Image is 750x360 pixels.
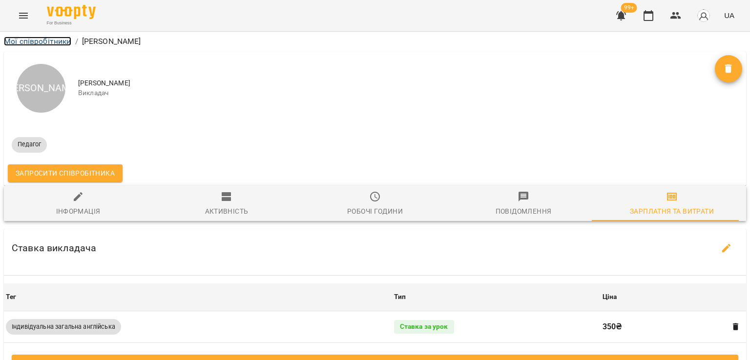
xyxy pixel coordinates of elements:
[47,20,96,26] span: For Business
[724,10,734,20] span: UA
[4,36,746,47] nav: breadcrumb
[601,283,747,311] th: Ціна
[621,3,637,13] span: 99+
[347,205,403,217] div: Робочі години
[47,5,96,19] img: Voopty Logo
[4,37,71,46] a: Мої співробітники
[720,6,738,24] button: UA
[630,205,714,217] div: Зарплатня та Витрати
[8,164,123,182] button: Запросити співробітника
[205,205,249,217] div: Активність
[75,36,78,47] li: /
[78,88,715,98] span: Викладач
[12,4,35,27] button: Menu
[392,283,601,311] th: Тип
[17,64,65,113] div: [PERSON_NAME]
[496,205,552,217] div: Повідомлення
[56,205,101,217] div: Інформація
[78,79,715,88] span: [PERSON_NAME]
[16,167,115,179] span: Запросити співробітника
[394,320,454,334] div: Ставка за урок
[6,322,121,331] span: Індивідуальна загальна англійська
[697,9,710,22] img: avatar_s.png
[12,240,96,256] h6: Ставка викладача
[82,36,141,47] p: [PERSON_NAME]
[4,283,392,311] th: Тег
[715,55,742,82] button: Видалити
[12,140,47,149] span: Педагог
[603,321,723,333] p: 350 ₴
[729,320,742,333] button: Видалити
